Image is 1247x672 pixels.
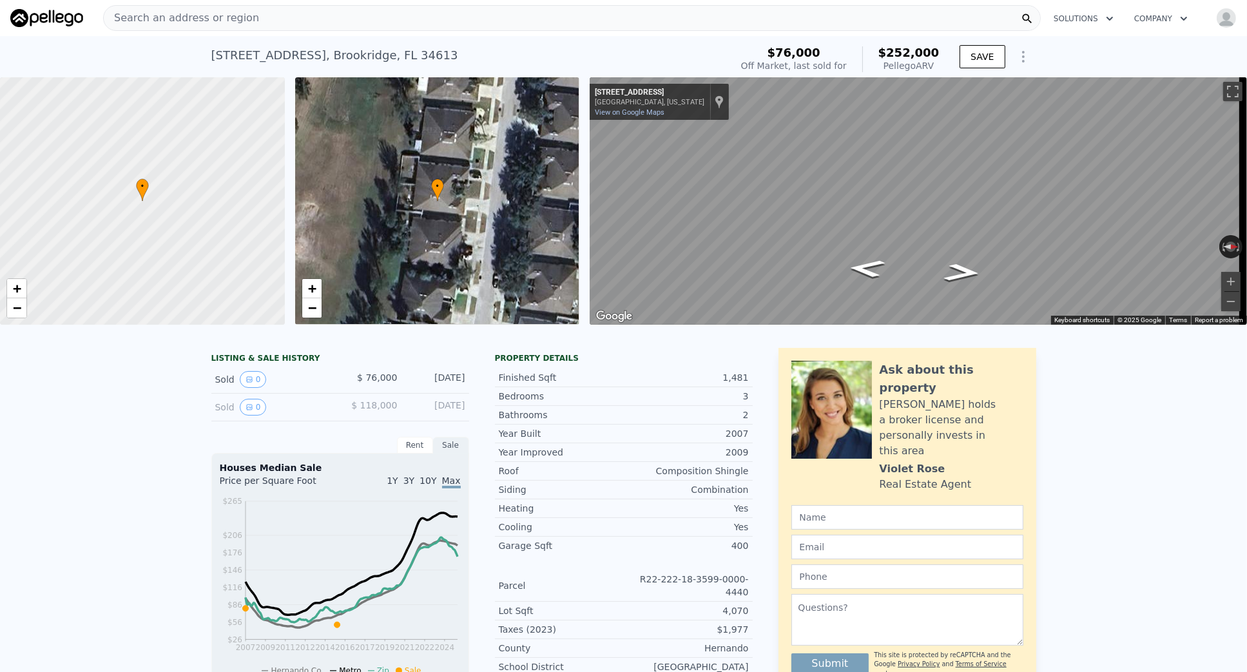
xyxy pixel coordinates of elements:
tspan: 2016 [335,643,355,652]
span: 3Y [403,475,414,486]
div: [DATE] [408,371,465,388]
tspan: 2012 [295,643,315,652]
span: $252,000 [878,46,940,59]
tspan: 2017 [355,643,375,652]
div: Lot Sqft [499,604,624,617]
tspan: 2022 [414,643,434,652]
tspan: 2014 [315,643,335,652]
div: 2 [624,408,749,421]
span: + [13,280,21,296]
a: Zoom in [302,279,322,298]
button: View historical data [240,371,267,388]
a: Report a problem [1195,316,1243,323]
div: Map [590,77,1247,325]
div: Real Estate Agent [880,477,972,492]
input: Name [791,505,1023,530]
input: Email [791,535,1023,559]
div: Combination [624,483,749,496]
span: • [431,180,444,192]
div: 400 [624,539,749,552]
div: 3 [624,390,749,403]
button: Rotate counterclockwise [1219,235,1226,258]
div: Ask about this property [880,361,1023,397]
tspan: $26 [227,635,242,644]
div: Bedrooms [499,390,624,403]
span: $ 76,000 [357,372,397,383]
button: View historical data [240,399,267,416]
tspan: $265 [222,497,242,506]
div: Houses Median Sale [220,461,461,474]
span: Max [442,475,461,488]
tspan: $146 [222,566,242,575]
div: Cooling [499,521,624,533]
div: 2007 [624,427,749,440]
tspan: $176 [222,548,242,557]
button: Reset the view [1219,242,1242,252]
button: Solutions [1043,7,1124,30]
tspan: $206 [222,531,242,540]
span: $ 118,000 [351,400,397,410]
div: Year Improved [499,446,624,459]
div: Yes [624,521,749,533]
div: Sold [215,399,330,416]
div: Parcel [499,579,624,592]
div: Yes [624,502,749,515]
span: − [13,300,21,316]
div: Finished Sqft [499,371,624,384]
button: Toggle fullscreen view [1223,82,1242,101]
path: Go North, Southern Charm Cir [929,259,997,286]
tspan: 2021 [394,643,414,652]
button: Rotate clockwise [1236,235,1243,258]
span: $76,000 [768,46,820,59]
div: • [431,178,444,201]
div: [PERSON_NAME] holds a broker license and personally invests in this area [880,397,1023,459]
button: Keyboard shortcuts [1054,316,1110,325]
div: $1,977 [624,623,749,636]
div: Violet Rose [880,461,945,477]
div: Property details [495,353,753,363]
div: [GEOGRAPHIC_DATA], [US_STATE] [595,98,704,106]
path: Go South, Southern Charm Cir [833,255,901,282]
a: Privacy Policy [898,660,940,667]
div: LISTING & SALE HISTORY [211,353,469,366]
img: Google [593,308,635,325]
div: Composition Shingle [624,465,749,477]
div: Sold [215,371,330,388]
div: Pellego ARV [878,59,940,72]
button: Zoom in [1221,272,1241,291]
div: R22-222-18-3599-0000-4440 [624,573,749,599]
div: Roof [499,465,624,477]
button: SAVE [960,45,1005,68]
div: • [136,178,149,201]
tspan: 2011 [275,643,295,652]
div: Bathrooms [499,408,624,421]
div: Street View [590,77,1247,325]
div: [STREET_ADDRESS] , Brookridge , FL 34613 [211,46,458,64]
img: Pellego [10,9,83,27]
div: 1,481 [624,371,749,384]
div: [DATE] [408,399,465,416]
div: Price per Square Foot [220,474,340,495]
div: 4,070 [624,604,749,617]
div: Sale [433,437,469,454]
a: Open this area in Google Maps (opens a new window) [593,308,635,325]
a: Terms [1169,316,1187,323]
a: Zoom out [302,298,322,318]
span: + [307,280,316,296]
span: • [136,180,149,192]
div: Garage Sqft [499,539,624,552]
span: © 2025 Google [1117,316,1161,323]
a: Zoom in [7,279,26,298]
tspan: $86 [227,600,242,610]
div: 2009 [624,446,749,459]
a: View on Google Maps [595,108,664,117]
div: [STREET_ADDRESS] [595,88,704,98]
span: Search an address or region [104,10,259,26]
span: − [307,300,316,316]
a: Zoom out [7,298,26,318]
tspan: $56 [227,618,242,627]
div: Siding [499,483,624,496]
a: Show location on map [715,95,724,109]
span: 10Y [420,475,436,486]
div: County [499,642,624,655]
